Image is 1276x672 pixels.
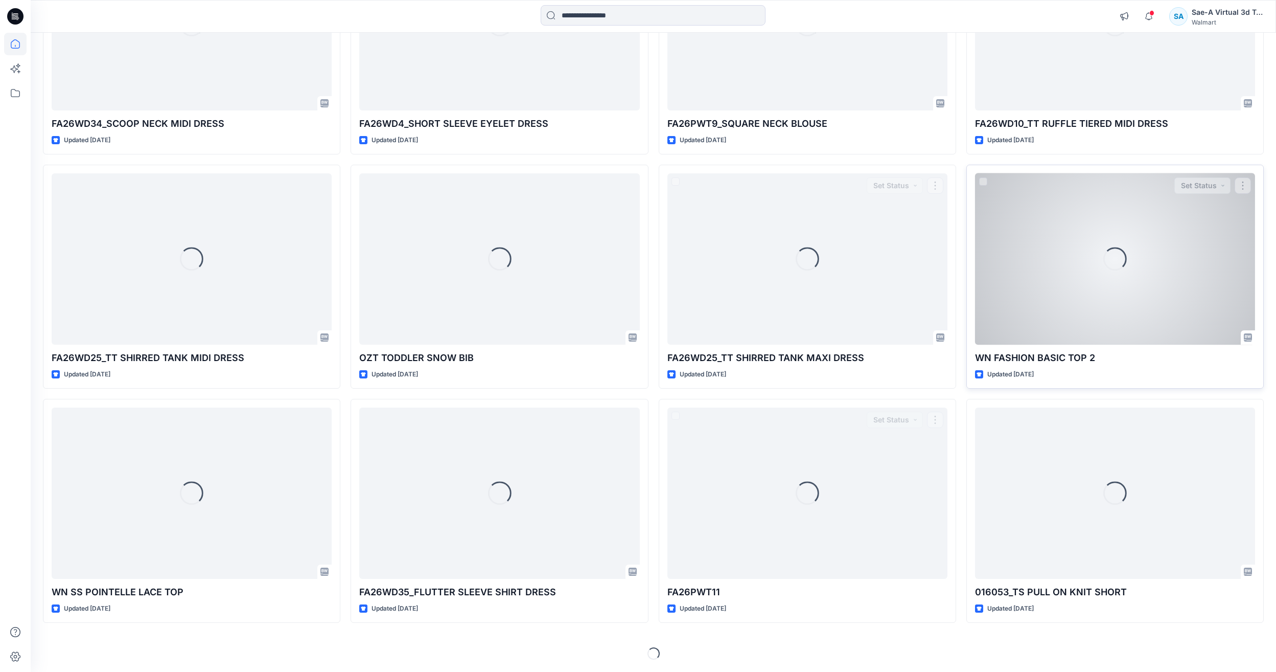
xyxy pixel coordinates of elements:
[667,117,947,131] p: FA26PWT9_SQUARE NECK BLOUSE
[372,135,418,146] p: Updated [DATE]
[975,585,1255,599] p: 016053_TS PULL ON KNIT SHORT
[1192,6,1263,18] div: Sae-A Virtual 3d Team
[987,369,1034,380] p: Updated [DATE]
[372,369,418,380] p: Updated [DATE]
[667,351,947,365] p: FA26WD25_TT SHIRRED TANK MAXI DRESS
[1169,7,1188,26] div: SA
[372,603,418,614] p: Updated [DATE]
[987,135,1034,146] p: Updated [DATE]
[359,585,639,599] p: FA26WD35_FLUTTER SLEEVE SHIRT DRESS
[64,603,110,614] p: Updated [DATE]
[52,585,332,599] p: WN SS POINTELLE LACE TOP
[987,603,1034,614] p: Updated [DATE]
[680,135,726,146] p: Updated [DATE]
[975,351,1255,365] p: WN FASHION BASIC TOP 2
[64,369,110,380] p: Updated [DATE]
[1192,18,1263,26] div: Walmart
[975,117,1255,131] p: FA26WD10_TT RUFFLE TIERED MIDI DRESS
[680,603,726,614] p: Updated [DATE]
[52,351,332,365] p: FA26WD25_TT SHIRRED TANK MIDI DRESS
[680,369,726,380] p: Updated [DATE]
[359,117,639,131] p: FA26WD4_SHORT SLEEVE EYELET DRESS
[52,117,332,131] p: FA26WD34_SCOOP NECK MIDI DRESS
[359,351,639,365] p: OZT TODDLER SNOW BIB
[667,585,947,599] p: FA26PWT11
[64,135,110,146] p: Updated [DATE]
